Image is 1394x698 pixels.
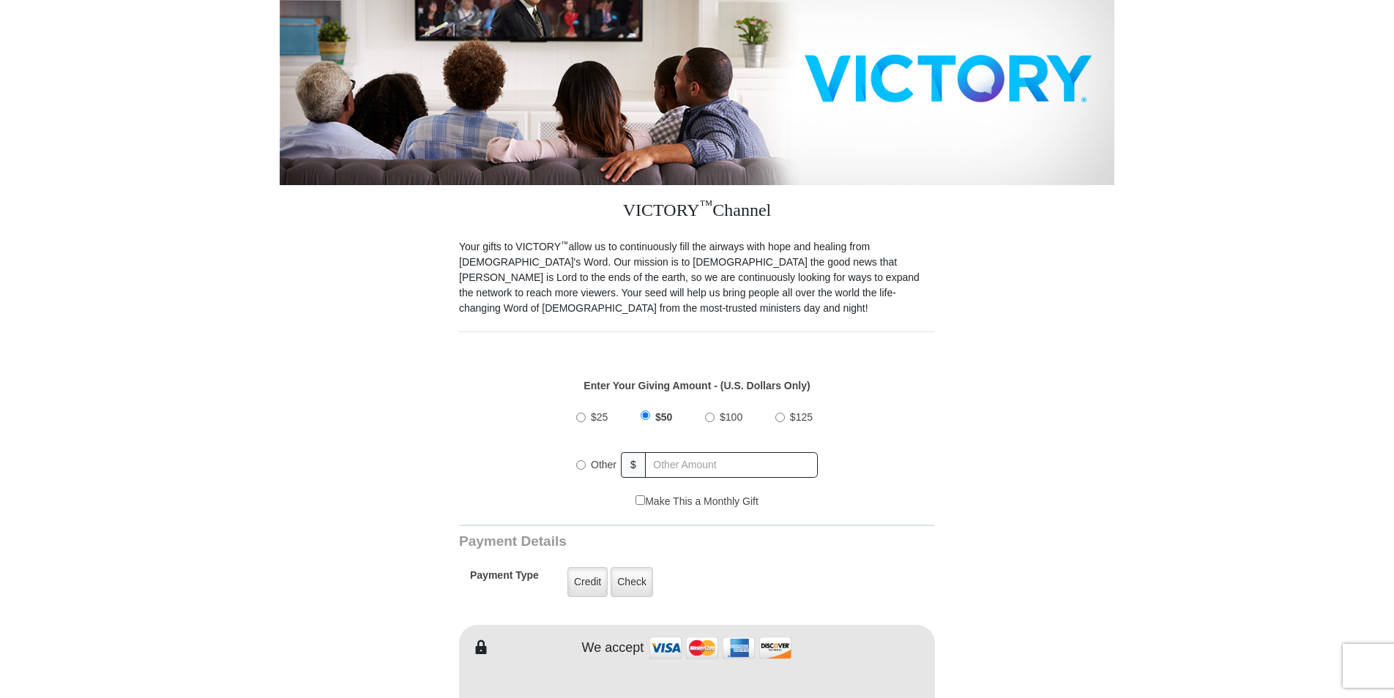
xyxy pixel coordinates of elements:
sup: ™ [700,198,713,212]
h4: We accept [582,640,644,656]
strong: Enter Your Giving Amount - (U.S. Dollars Only) [584,380,810,391]
span: $ [621,452,646,478]
span: $100 [720,411,742,423]
span: Other [591,459,616,470]
input: Other Amount [645,452,818,478]
span: $50 [655,411,672,423]
span: $25 [591,411,608,423]
h5: Payment Type [470,569,539,589]
label: Check [611,567,653,597]
label: Credit [567,567,608,597]
h3: Payment Details [459,533,832,550]
input: Make This a Monthly Gift [635,495,645,505]
h3: VICTORY Channel [459,185,935,239]
sup: ™ [561,239,569,248]
img: credit cards accepted [647,632,794,664]
p: Your gifts to VICTORY allow us to continuously fill the airways with hope and healing from [DEMOG... [459,239,935,316]
span: $125 [790,411,813,423]
label: Make This a Monthly Gift [635,494,758,509]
